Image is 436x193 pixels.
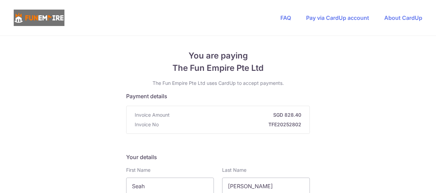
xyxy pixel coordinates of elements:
[135,112,170,118] span: Invoice Amount
[222,167,246,173] label: Last Name
[306,14,369,21] a: Pay via CardUp account
[126,62,310,74] span: The Fun Empire Pte Ltd
[126,167,150,173] label: First Name
[126,50,310,62] span: You are paying
[126,153,310,161] h5: Your details
[161,121,301,128] strong: TFE20252802
[126,80,310,87] p: The Fun Empire Pte Ltd uses CardUp to accept payments.
[126,92,310,100] h5: Payment details
[384,14,422,21] a: About CardUp
[280,14,291,21] a: FAQ
[135,121,159,128] span: Invoice No
[172,112,301,118] strong: SGD 828.40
